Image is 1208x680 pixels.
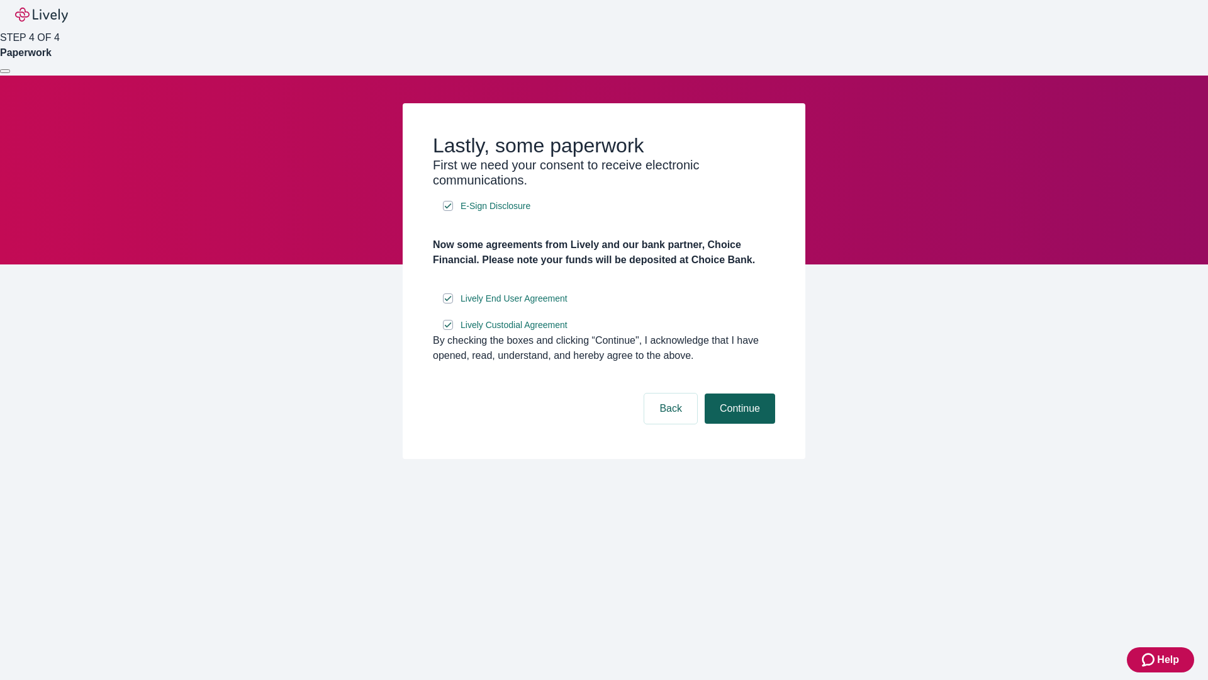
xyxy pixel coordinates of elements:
span: Help [1157,652,1179,667]
img: Lively [15,8,68,23]
a: e-sign disclosure document [458,198,533,214]
div: By checking the boxes and clicking “Continue", I acknowledge that I have opened, read, understand... [433,333,775,363]
button: Continue [705,394,775,424]
button: Zendesk support iconHelp [1127,647,1194,672]
h4: Now some agreements from Lively and our bank partner, Choice Financial. Please note your funds wi... [433,237,775,268]
a: e-sign disclosure document [458,291,570,307]
button: Back [644,394,697,424]
h3: First we need your consent to receive electronic communications. [433,157,775,188]
span: Lively Custodial Agreement [461,319,568,332]
span: E-Sign Disclosure [461,200,530,213]
svg: Zendesk support icon [1142,652,1157,667]
span: Lively End User Agreement [461,292,568,305]
h2: Lastly, some paperwork [433,133,775,157]
a: e-sign disclosure document [458,317,570,333]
